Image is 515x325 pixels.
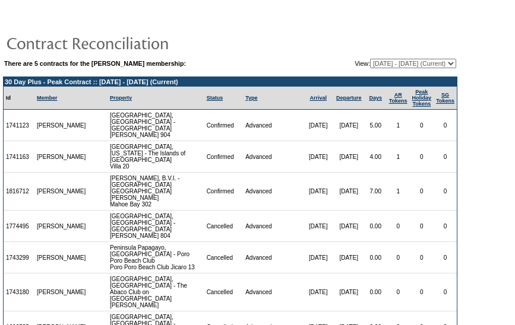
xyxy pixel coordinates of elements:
[108,211,204,242] td: [GEOGRAPHIC_DATA], [GEOGRAPHIC_DATA] - [GEOGRAPHIC_DATA] [PERSON_NAME] 804
[243,211,303,242] td: Advanced
[387,141,410,173] td: 1
[204,211,244,242] td: Cancelled
[243,141,303,173] td: Advanced
[303,211,333,242] td: [DATE]
[204,141,244,173] td: Confirmed
[434,211,457,242] td: 0
[434,173,457,211] td: 0
[6,31,244,55] img: pgTtlContractReconciliation.gif
[303,173,333,211] td: [DATE]
[303,141,333,173] td: [DATE]
[410,173,434,211] td: 0
[410,141,434,173] td: 0
[243,273,303,311] td: Advanced
[110,95,132,101] a: Property
[108,242,204,273] td: Peninsula Papagayo, [GEOGRAPHIC_DATA] - Poro Poro Beach Club Poro Poro Beach Club Jicaro 13
[4,273,34,311] td: 1743180
[365,141,387,173] td: 4.00
[243,110,303,141] td: Advanced
[303,110,333,141] td: [DATE]
[245,95,257,101] a: Type
[34,141,89,173] td: [PERSON_NAME]
[333,273,365,311] td: [DATE]
[333,173,365,211] td: [DATE]
[204,273,244,311] td: Cancelled
[333,110,365,141] td: [DATE]
[434,141,457,173] td: 0
[365,273,387,311] td: 0.00
[434,242,457,273] td: 0
[4,173,34,211] td: 1816712
[434,110,457,141] td: 0
[389,92,407,104] a: ARTokens
[333,242,365,273] td: [DATE]
[207,95,223,101] a: Status
[108,273,204,311] td: [GEOGRAPHIC_DATA], [GEOGRAPHIC_DATA] - The Abaco Club on [GEOGRAPHIC_DATA] [PERSON_NAME]
[34,110,89,141] td: [PERSON_NAME]
[108,173,204,211] td: [PERSON_NAME], B.V.I. - [GEOGRAPHIC_DATA] [GEOGRAPHIC_DATA][PERSON_NAME] Mahoe Bay 302
[204,242,244,273] td: Cancelled
[410,273,434,311] td: 0
[108,110,204,141] td: [GEOGRAPHIC_DATA], [GEOGRAPHIC_DATA] - [GEOGRAPHIC_DATA] [PERSON_NAME] 904
[309,95,327,101] a: Arrival
[243,173,303,211] td: Advanced
[387,211,410,242] td: 0
[34,242,89,273] td: [PERSON_NAME]
[387,242,410,273] td: 0
[365,211,387,242] td: 0.00
[4,211,34,242] td: 1774495
[108,141,204,173] td: [GEOGRAPHIC_DATA], [US_STATE] - The Islands of [GEOGRAPHIC_DATA] Villa 20
[4,87,34,110] td: Id
[333,141,365,173] td: [DATE]
[34,173,89,211] td: [PERSON_NAME]
[365,173,387,211] td: 7.00
[410,211,434,242] td: 0
[303,273,333,311] td: [DATE]
[4,77,457,87] td: 30 Day Plus - Peak Contract :: [DATE] - [DATE] (Current)
[204,110,244,141] td: Confirmed
[436,92,454,104] a: SGTokens
[410,242,434,273] td: 0
[333,211,365,242] td: [DATE]
[204,173,244,211] td: Confirmed
[243,242,303,273] td: Advanced
[365,242,387,273] td: 0.00
[336,95,362,101] a: Departure
[37,95,58,101] a: Member
[387,110,410,141] td: 1
[4,110,34,141] td: 1741123
[365,110,387,141] td: 5.00
[434,273,457,311] td: 0
[4,242,34,273] td: 1743299
[34,273,89,311] td: [PERSON_NAME]
[295,59,456,68] td: View:
[34,211,89,242] td: [PERSON_NAME]
[4,60,186,67] b: There are 5 contracts for the [PERSON_NAME] membership:
[410,110,434,141] td: 0
[387,173,410,211] td: 1
[412,89,432,107] a: Peak HolidayTokens
[303,242,333,273] td: [DATE]
[369,95,382,101] a: Days
[4,141,34,173] td: 1741163
[387,273,410,311] td: 0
